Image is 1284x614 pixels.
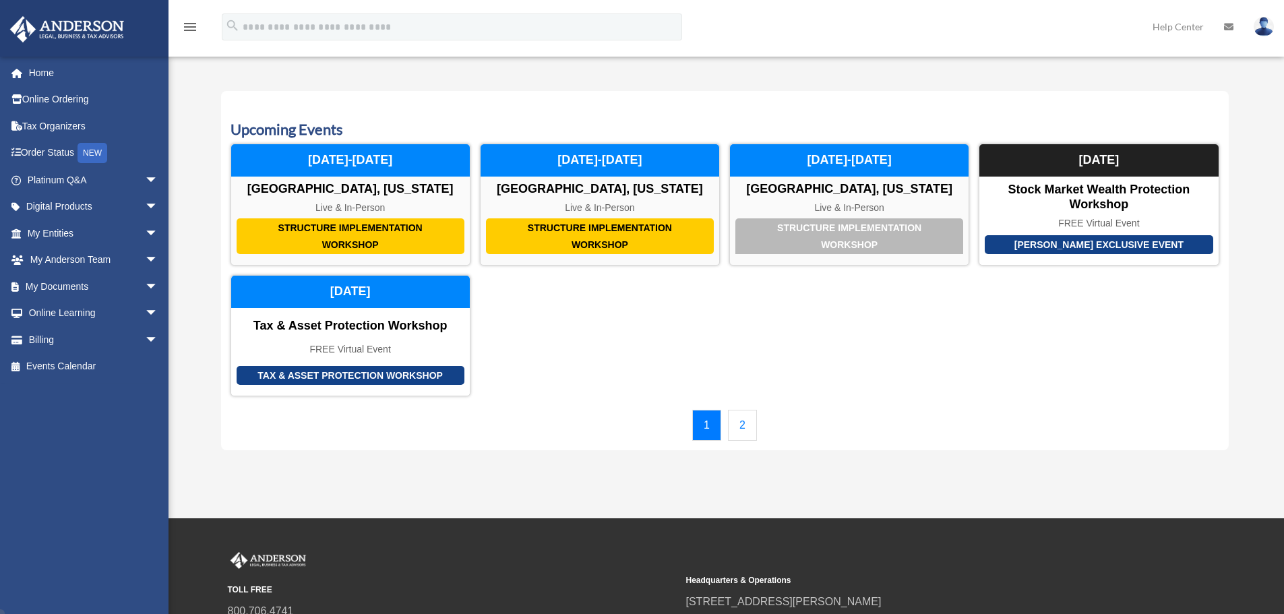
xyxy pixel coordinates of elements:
span: arrow_drop_down [145,273,172,301]
h3: Upcoming Events [231,119,1219,140]
div: Live & In-Person [481,202,719,214]
div: Tax & Asset Protection Workshop [237,366,464,386]
img: Anderson Advisors Platinum Portal [6,16,128,42]
a: Tax Organizers [9,113,179,140]
div: [DATE]-[DATE] [231,144,470,177]
a: Structure Implementation Workshop [GEOGRAPHIC_DATA], [US_STATE] Live & In-Person [DATE]-[DATE] [729,144,969,266]
div: Stock Market Wealth Protection Workshop [979,183,1218,212]
div: [DATE] [231,276,470,308]
span: arrow_drop_down [145,300,172,328]
a: Events Calendar [9,353,172,380]
img: User Pic [1254,17,1274,36]
div: NEW [78,143,107,163]
a: menu [182,24,198,35]
a: Online Ordering [9,86,179,113]
small: Headquarters & Operations [686,574,1135,588]
a: [STREET_ADDRESS][PERSON_NAME] [686,596,882,607]
span: arrow_drop_down [145,166,172,194]
a: Digital Productsarrow_drop_down [9,193,179,220]
span: arrow_drop_down [145,220,172,247]
span: arrow_drop_down [145,247,172,274]
a: Tax & Asset Protection Workshop Tax & Asset Protection Workshop FREE Virtual Event [DATE] [231,275,470,396]
a: Structure Implementation Workshop [GEOGRAPHIC_DATA], [US_STATE] Live & In-Person [DATE]-[DATE] [231,144,470,266]
span: arrow_drop_down [145,193,172,221]
div: Structure Implementation Workshop [735,218,963,254]
a: Online Learningarrow_drop_down [9,300,179,327]
a: [PERSON_NAME] Exclusive Event Stock Market Wealth Protection Workshop FREE Virtual Event [DATE] [979,144,1219,266]
div: [PERSON_NAME] Exclusive Event [985,235,1213,255]
a: Platinum Q&Aarrow_drop_down [9,166,179,193]
div: [DATE]-[DATE] [481,144,719,177]
a: Order StatusNEW [9,140,179,167]
div: Structure Implementation Workshop [486,218,714,254]
div: FREE Virtual Event [979,218,1218,229]
a: My Anderson Teamarrow_drop_down [9,247,179,274]
div: [DATE] [979,144,1218,177]
span: arrow_drop_down [145,326,172,354]
a: My Documentsarrow_drop_down [9,273,179,300]
small: TOLL FREE [228,583,677,597]
a: 1 [692,410,721,441]
div: [DATE]-[DATE] [730,144,969,177]
div: [GEOGRAPHIC_DATA], [US_STATE] [231,182,470,197]
i: menu [182,19,198,35]
div: Tax & Asset Protection Workshop [231,319,470,334]
div: Live & In-Person [231,202,470,214]
div: Live & In-Person [730,202,969,214]
div: FREE Virtual Event [231,344,470,355]
a: Billingarrow_drop_down [9,326,179,353]
div: [GEOGRAPHIC_DATA], [US_STATE] [481,182,719,197]
a: Home [9,59,179,86]
a: My Entitiesarrow_drop_down [9,220,179,247]
a: 2 [728,410,757,441]
a: Structure Implementation Workshop [GEOGRAPHIC_DATA], [US_STATE] Live & In-Person [DATE]-[DATE] [480,144,720,266]
i: search [225,18,240,33]
div: Structure Implementation Workshop [237,218,464,254]
div: [GEOGRAPHIC_DATA], [US_STATE] [730,182,969,197]
img: Anderson Advisors Platinum Portal [228,552,309,570]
